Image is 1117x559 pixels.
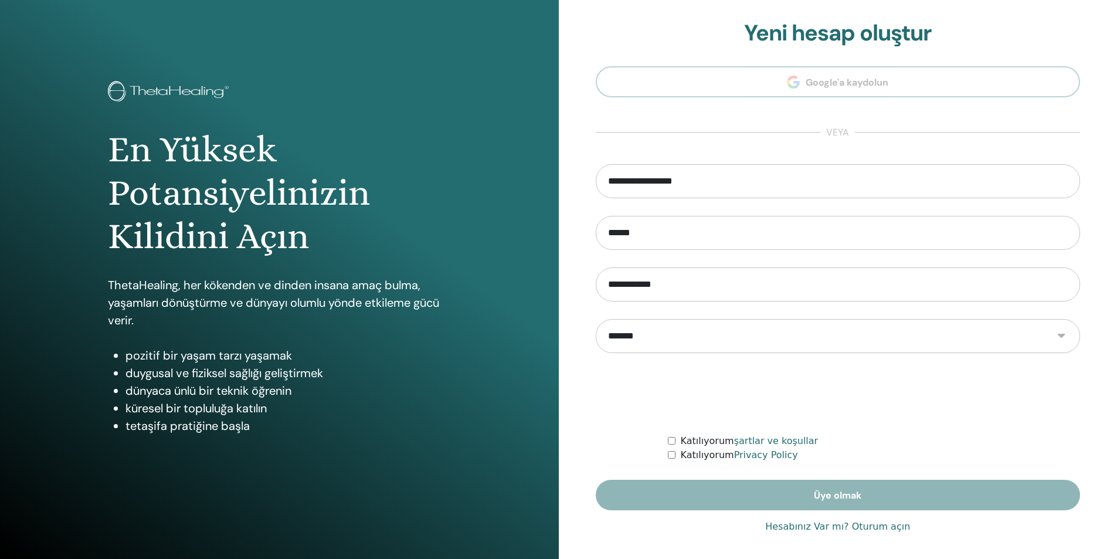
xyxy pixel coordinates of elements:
h2: Yeni hesap oluştur [596,20,1081,47]
h1: En Yüksek Potansiyelinizin Kilidini Açın [108,128,451,259]
label: Katılıyorum [680,434,818,448]
li: küresel bir topluluğa katılın [125,399,451,417]
span: veya [820,126,855,140]
p: ThetaHealing, her kökenden ve dinden insana amaç bulma, yaşamları dönüştürme ve dünyayı olumlu yö... [108,276,451,329]
a: Hesabınız Var mı? Oturum açın [765,520,910,534]
li: pozitif bir yaşam tarzı yaşamak [125,347,451,364]
li: duygusal ve fiziksel sağlığı geliştirmek [125,364,451,382]
li: tetaşifa pratiğine başla [125,417,451,435]
a: Privacy Policy [734,449,798,460]
label: Katılıyorum [680,448,797,462]
a: şartlar ve koşullar [734,435,819,446]
iframe: reCAPTCHA [749,371,927,416]
li: dünyaca ünlü bir teknik öğrenin [125,382,451,399]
